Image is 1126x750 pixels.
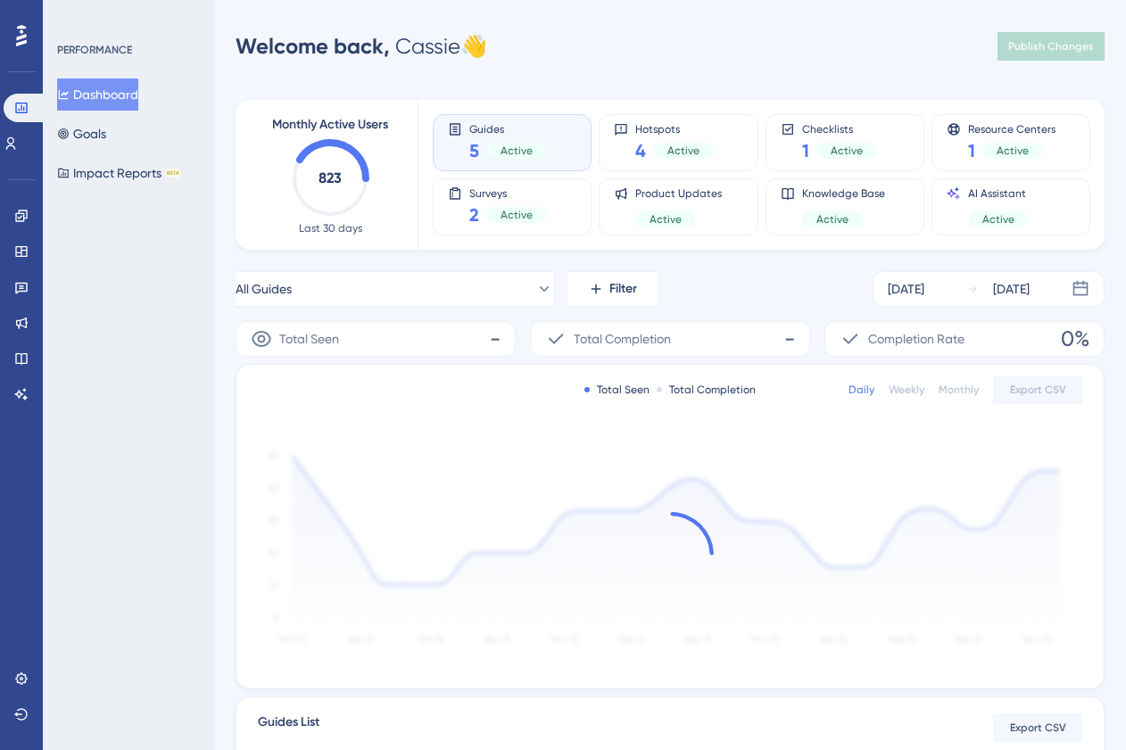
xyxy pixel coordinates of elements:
span: Guides List [258,712,319,744]
span: Active [831,144,863,158]
div: Daily [849,383,874,397]
span: Monthly Active Users [272,114,388,136]
span: Active [982,212,1014,227]
div: Cassie 👋 [236,32,487,61]
span: 2 [469,202,479,227]
span: Checklists [802,122,877,135]
span: Surveys [469,186,547,199]
button: Filter [567,271,657,307]
text: 823 [319,169,342,186]
button: Goals [57,118,106,150]
button: Dashboard [57,78,138,111]
span: - [784,325,795,353]
button: All Guides [236,271,553,307]
span: Publish Changes [1008,39,1094,54]
div: Total Completion [657,383,756,397]
span: Filter [609,278,637,300]
span: Hotspots [635,122,714,135]
button: Export CSV [993,713,1082,742]
span: 1 [802,138,809,163]
span: 5 [469,138,479,163]
span: 1 [968,138,975,163]
span: Export CSV [1010,721,1066,735]
span: Resource Centers [968,122,1056,135]
div: PERFORMANCE [57,43,132,57]
span: Active [501,144,533,158]
span: Product Updates [635,186,722,201]
span: Active [997,144,1029,158]
span: Total Seen [279,328,339,350]
button: Impact ReportsBETA [57,157,181,189]
div: [DATE] [888,278,924,300]
span: Export CSV [1010,383,1066,397]
span: Active [816,212,849,227]
div: Monthly [939,383,979,397]
span: Active [667,144,700,158]
span: Active [501,208,533,222]
div: BETA [165,169,181,177]
span: Guides [469,122,547,135]
span: Active [650,212,682,227]
span: 0% [1061,325,1089,353]
span: Knowledge Base [802,186,885,201]
div: Total Seen [584,383,650,397]
span: Welcome back, [236,33,390,59]
div: [DATE] [993,278,1030,300]
button: Export CSV [993,375,1082,404]
span: All Guides [236,278,292,300]
span: Last 30 days [299,221,362,235]
span: 4 [635,138,646,163]
span: - [490,325,501,353]
div: Weekly [889,383,924,397]
span: Completion Rate [868,328,965,350]
button: Publish Changes [998,32,1105,61]
span: Total Completion [574,328,671,350]
span: AI Assistant [968,186,1029,201]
